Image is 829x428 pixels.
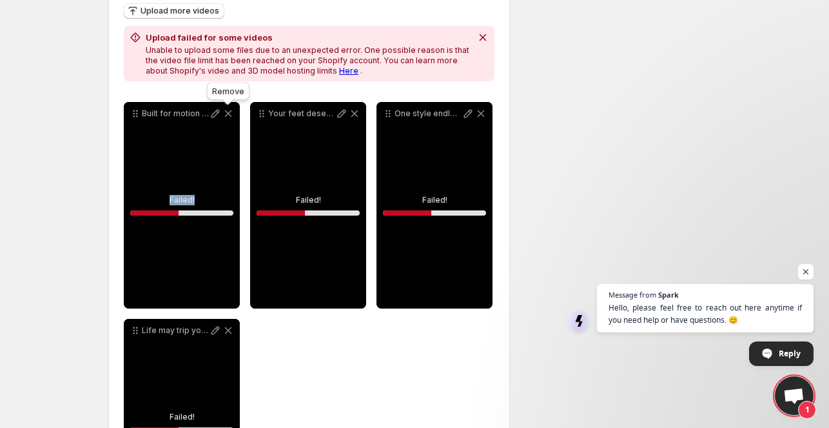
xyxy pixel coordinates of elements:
button: Dismiss notification [474,28,492,46]
span: Reply [779,342,801,365]
span: Spark [658,291,679,298]
span: Hello, please feel free to reach out here anytime if you need help or have questions. 😊 [609,301,802,326]
button: Upload more videos [124,3,224,19]
a: Here [339,66,358,76]
div: Your feet deserve the spotlight FOOTLIB socks bring comfort and street-style in one moveFailed!46... [250,102,366,309]
p: Your feet deserve the spotlight FOOTLIB socks bring comfort and street-style in one move [268,108,335,119]
p: One style endless moods Footlibs signature loafers now serving looks in every shade you vibe with... [395,108,462,119]
span: Message from [609,291,656,298]
div: Built for motion designed for impact Sneakers that turn every step into a power playFailed!46.916... [124,102,240,309]
p: Built for motion designed for impact Sneakers that turn every step into a power play [142,108,209,119]
span: 1 [798,401,816,419]
div: Open chat [775,376,814,415]
h2: Upload failed for some videos [146,31,471,44]
span: Upload more videos [141,6,219,16]
p: Life may trip you up but FOOTLIB sneakers keep you moving in style [142,325,209,336]
div: One style endless moods Footlibs signature loafers now serving looks in every shade you vibe with... [376,102,493,309]
p: Unable to upload some files due to an unexpected error. One possible reason is that the video fil... [146,45,471,76]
